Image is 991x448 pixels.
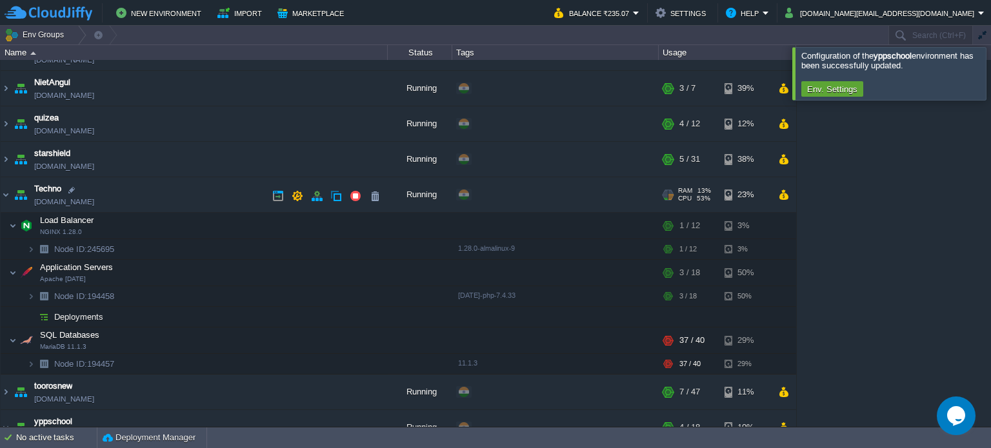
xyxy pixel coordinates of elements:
[27,241,35,261] img: AMDAwAAAACH5BAEAAAAALAAAAAABAAEAAAICRAEAOw==
[679,376,700,411] div: 7 / 47
[39,264,115,275] span: Application Servers
[34,382,72,394] a: toorosnew
[1,376,11,411] img: AMDAwAAAACH5BAEAAAAALAAAAAABAAEAAAICRAEAOw==
[103,431,195,444] button: Deployment Manager
[277,5,348,21] button: Marketplace
[53,293,116,304] span: 194458
[34,184,61,197] a: Techno
[725,241,766,261] div: 3%
[34,394,94,407] a: [DOMAIN_NAME]
[35,309,53,329] img: AMDAwAAAACH5BAEAAAAALAAAAAABAAEAAAICRAEAOw==
[725,329,766,355] div: 29%
[388,73,452,108] div: Running
[39,217,95,228] span: Load Balancer
[458,246,515,254] span: 1.28.0-almalinux-9
[453,45,658,60] div: Tags
[725,288,766,308] div: 50%
[34,417,72,430] span: yppschool
[53,360,116,371] span: 194457
[801,51,974,70] span: Configuration of the environment has been successfully updated.
[725,376,766,411] div: 11%
[554,5,633,21] button: Balance ₹235.07
[217,5,266,21] button: Import
[34,78,70,91] a: NietAngul
[12,179,30,214] img: AMDAwAAAACH5BAEAAAAALAAAAAABAAEAAAICRAEAOw==
[458,293,516,301] span: [DATE]-php-7.4.33
[726,5,763,21] button: Help
[1,144,11,179] img: AMDAwAAAACH5BAEAAAAALAAAAAABAAEAAAICRAEAOw==
[34,149,70,162] span: starshield
[39,217,95,227] a: Load BalancerNGINX 1.28.0
[35,241,53,261] img: AMDAwAAAACH5BAEAAAAALAAAAAABAAEAAAICRAEAOw==
[725,262,766,287] div: 50%
[937,396,978,435] iframe: chat widget
[679,412,700,447] div: 4 / 18
[27,356,35,376] img: AMDAwAAAACH5BAEAAAAALAAAAAABAAEAAAICRAEAOw==
[679,108,700,143] div: 4 / 12
[34,162,94,175] a: [DOMAIN_NAME]
[5,5,92,21] img: CloudJiffy
[697,189,711,197] span: 13%
[678,189,692,197] span: RAM
[53,360,116,371] a: Node ID:194457
[874,51,912,61] b: yppschool
[12,144,30,179] img: AMDAwAAAACH5BAEAAAAALAAAAAABAAEAAAICRAEAOw==
[17,262,35,287] img: AMDAwAAAACH5BAEAAAAALAAAAAABAAEAAAICRAEAOw==
[34,113,59,126] a: quizea
[39,264,115,274] a: Application ServersApache [DATE]
[12,376,30,411] img: AMDAwAAAACH5BAEAAAAALAAAAAABAAEAAAICRAEAOw==
[34,55,94,68] a: [DOMAIN_NAME]
[12,73,30,108] img: AMDAwAAAACH5BAEAAAAALAAAAAABAAEAAAICRAEAOw==
[1,73,11,108] img: AMDAwAAAACH5BAEAAAAALAAAAAABAAEAAAICRAEAOw==
[803,83,861,95] button: Env. Settings
[388,144,452,179] div: Running
[40,345,86,353] span: MariaDB 11.1.3
[1,45,387,60] div: Name
[388,412,452,447] div: Running
[116,5,205,21] button: New Environment
[1,179,11,214] img: AMDAwAAAACH5BAEAAAAALAAAAAABAAEAAAICRAEAOw==
[785,5,978,21] button: [DOMAIN_NAME][EMAIL_ADDRESS][DOMAIN_NAME]
[16,427,97,448] div: No active tasks
[53,293,116,304] a: Node ID:194458
[388,45,452,60] div: Status
[388,108,452,143] div: Running
[678,197,692,204] span: CPU
[1,412,11,447] img: AMDAwAAAACH5BAEAAAAALAAAAAABAAEAAAICRAEAOw==
[388,376,452,411] div: Running
[697,197,710,204] span: 53%
[679,356,701,376] div: 37 / 40
[17,329,35,355] img: AMDAwAAAACH5BAEAAAAALAAAAAABAAEAAAICRAEAOw==
[27,288,35,308] img: AMDAwAAAACH5BAEAAAAALAAAAAABAAEAAAICRAEAOw==
[40,277,86,285] span: Apache [DATE]
[1,108,11,143] img: AMDAwAAAACH5BAEAAAAALAAAAAABAAEAAAICRAEAOw==
[679,215,700,240] div: 1 / 12
[17,215,35,240] img: AMDAwAAAACH5BAEAAAAALAAAAAABAAEAAAICRAEAOw==
[458,361,477,369] span: 11.1.3
[725,412,766,447] div: 10%
[40,230,82,238] span: NGINX 1.28.0
[679,288,697,308] div: 3 / 18
[725,356,766,376] div: 29%
[725,108,766,143] div: 12%
[39,332,101,342] a: SQL DatabasesMariaDB 11.1.3
[12,108,30,143] img: AMDAwAAAACH5BAEAAAAALAAAAAABAAEAAAICRAEAOw==
[659,45,796,60] div: Usage
[53,313,105,324] a: Deployments
[54,246,87,256] span: Node ID:
[725,144,766,179] div: 38%
[388,179,452,214] div: Running
[12,412,30,447] img: AMDAwAAAACH5BAEAAAAALAAAAAABAAEAAAICRAEAOw==
[54,361,87,371] span: Node ID:
[34,197,94,210] a: [DOMAIN_NAME]
[53,246,116,257] a: Node ID:245695
[34,126,94,139] a: [DOMAIN_NAME]
[35,288,53,308] img: AMDAwAAAACH5BAEAAAAALAAAAAABAAEAAAICRAEAOw==
[9,329,17,355] img: AMDAwAAAACH5BAEAAAAALAAAAAABAAEAAAICRAEAOw==
[679,144,700,179] div: 5 / 31
[679,329,705,355] div: 37 / 40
